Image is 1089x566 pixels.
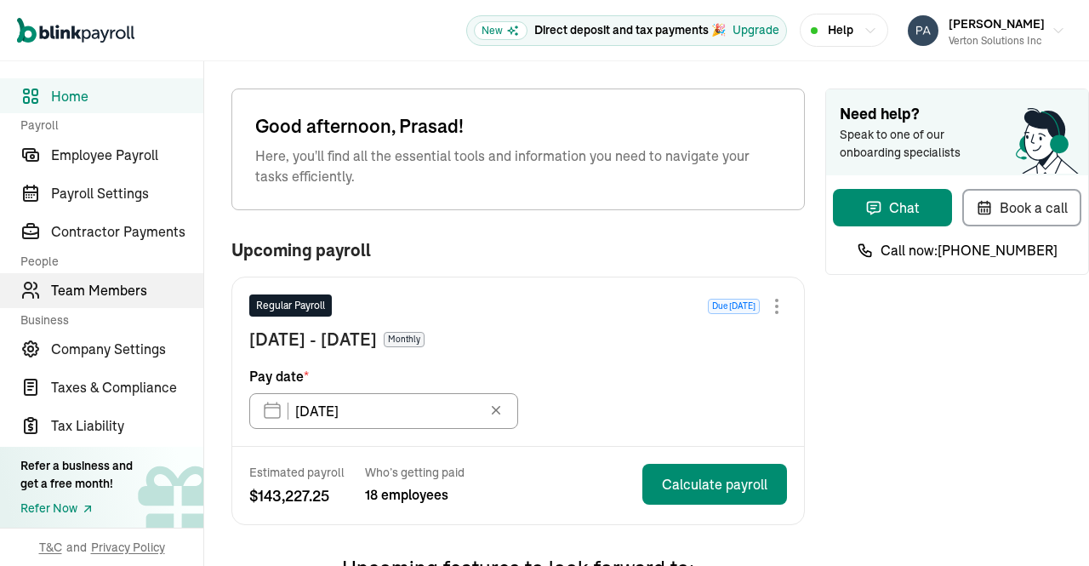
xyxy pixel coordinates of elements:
span: Team Members [51,280,203,300]
span: People [20,253,193,270]
button: Book a call [962,189,1081,226]
span: Call now: [PHONE_NUMBER] [881,240,1058,260]
div: Chat [865,197,920,218]
span: Here, you'll find all the essential tools and information you need to navigate your tasks efficie... [255,146,781,186]
span: Privacy Policy [91,539,165,556]
button: Calculate payroll [642,464,787,505]
span: $ 143,227.25 [249,484,345,507]
span: Upcoming payroll [231,241,371,260]
span: Tax Liability [51,415,203,436]
div: Verton Solutions Inc [949,33,1045,49]
span: T&C [39,539,62,556]
span: 18 employees [365,484,465,505]
span: Need help? [840,103,1075,126]
span: Business [20,312,193,329]
span: Good afternoon, Prasad! [255,112,781,140]
span: Speak to one of our onboarding specialists [840,126,984,162]
span: New [474,21,527,40]
span: Who’s getting paid [365,464,465,481]
div: Refer a business and get a free month! [20,457,133,493]
span: Home [51,86,203,106]
a: Refer Now [20,500,133,517]
span: Monthly [384,332,425,347]
button: Upgrade [733,21,779,39]
span: Employee Payroll [51,145,203,165]
span: Help [828,21,853,39]
span: Company Settings [51,339,203,359]
span: Taxes & Compliance [51,377,203,397]
div: Book a call [976,197,1068,218]
span: Due [DATE] [708,299,760,314]
span: Pay date [249,366,309,386]
button: Help [800,14,888,47]
button: Chat [833,189,952,226]
span: Regular Payroll [256,298,325,313]
span: Payroll Settings [51,183,203,203]
iframe: Chat Widget [806,382,1089,566]
button: [PERSON_NAME]Verton Solutions Inc [901,9,1072,52]
span: Estimated payroll [249,464,345,481]
span: Payroll [20,117,193,134]
span: Contractor Payments [51,221,203,242]
input: XX/XX/XX [249,393,518,429]
p: Direct deposit and tax payments 🎉 [534,21,726,39]
span: [PERSON_NAME] [949,16,1045,31]
span: [DATE] - [DATE] [249,327,377,352]
nav: Global [17,6,134,55]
